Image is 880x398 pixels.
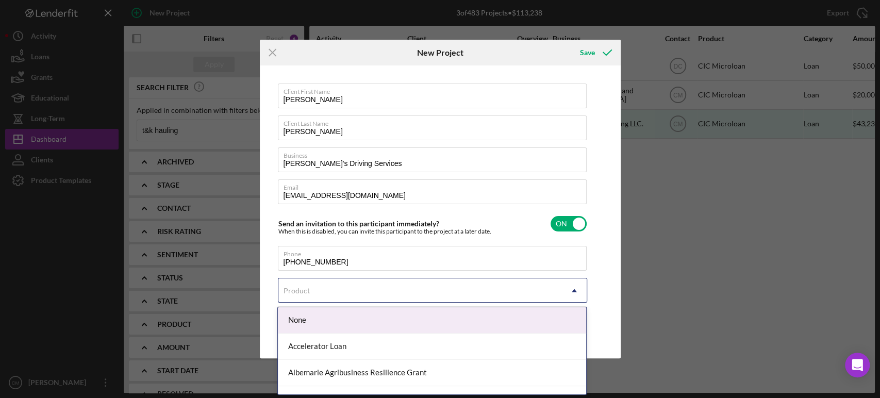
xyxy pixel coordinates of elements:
label: Send an invitation to this participant immediately? [278,219,439,228]
h6: New Project [417,48,463,57]
div: Product [284,287,310,295]
button: Save [569,42,620,63]
div: Albemarle Agribusiness Resilience Grant [278,360,586,386]
label: Client First Name [284,84,587,95]
label: Email [284,180,587,191]
label: Phone [284,246,587,258]
div: Open Intercom Messenger [845,353,870,377]
div: When this is disabled, you can invite this participant to the project at a later date. [278,228,491,235]
div: Save [579,42,594,63]
label: Client Last Name [284,116,587,127]
div: Accelerator Loan [278,334,586,360]
div: None [278,307,586,334]
label: Business [284,148,587,159]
